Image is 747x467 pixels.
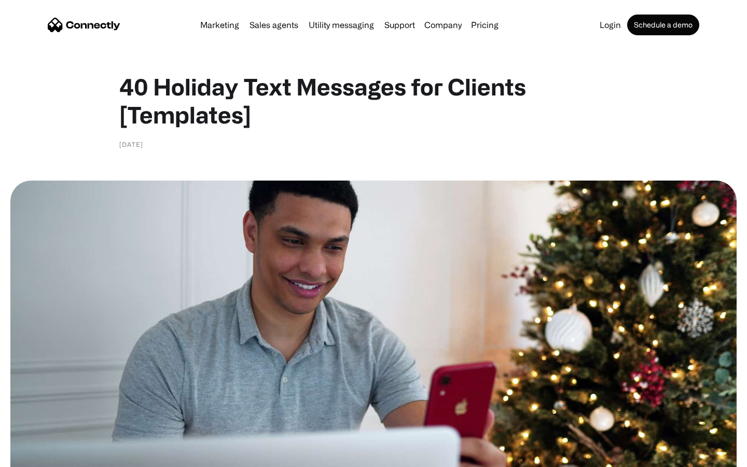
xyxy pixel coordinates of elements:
a: Schedule a demo [627,15,699,35]
a: Pricing [467,21,503,29]
div: Company [424,18,462,32]
a: Marketing [196,21,243,29]
aside: Language selected: English [10,449,62,463]
h1: 40 Holiday Text Messages for Clients [Templates] [119,73,628,129]
div: [DATE] [119,139,143,149]
a: Sales agents [245,21,302,29]
a: Utility messaging [305,21,378,29]
a: Support [380,21,419,29]
a: Login [596,21,625,29]
ul: Language list [21,449,62,463]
